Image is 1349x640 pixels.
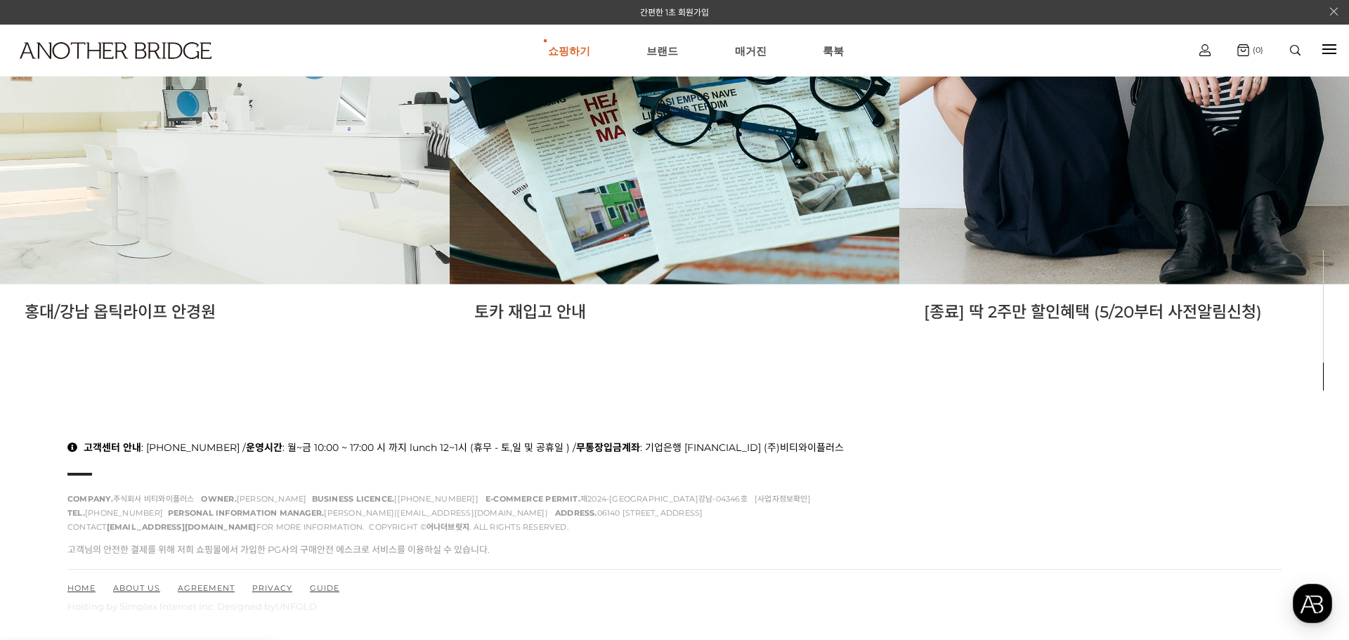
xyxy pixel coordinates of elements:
[107,382,167,393] a: 채널톡이용중
[369,522,573,532] span: COPYRIGHT © . ALL RIGHTS RESERVED.
[4,445,93,481] a: 홈
[181,445,270,481] a: 설정
[1199,44,1211,56] img: cart
[84,441,141,454] strong: 고객센터 안내
[426,522,469,532] strong: 어나더브릿지
[7,42,209,93] a: logo
[52,149,257,162] div: 어나더브릿지
[252,583,292,593] a: PRIVACY
[640,7,709,18] a: 간편한 1초 회원가입
[67,542,1282,556] p: 고객님의 안전한 결제를 위해 저희 쇼핑몰에서 가입한 PG사의 구매안전 에스크로 서비스를 이용하실 수 있습니다.
[555,508,708,518] span: 06140 [STREET_ADDRESS]
[17,143,257,247] a: 어나더브릿지안녕하세요.어나더브릿지입니다!아래에서 궁금한 사항을 선택해주시면, 빠르고 정확하게 도와드리겠습니다.
[576,441,640,454] strong: 무통장입금계좌
[108,266,150,280] span: 문의하기
[184,113,242,126] span: 운영시간 보기
[67,508,85,518] strong: TEL.
[1237,44,1263,56] a: (0)
[121,383,167,392] span: 이용중
[246,441,282,454] strong: 운영시간
[201,494,311,504] span: [PERSON_NAME]
[96,295,196,306] span: 오전 10:00부터 운영해요
[474,299,875,322] p: 토카 재입고 안내
[52,176,115,189] b: 어나더브릿지
[67,440,1282,454] p: : [PHONE_NUMBER] / : 월~금 10:00 ~ 17:00 시 까지 lunch 12~1시 (휴무 - 토,일 및 공휴일 ) / : 기업은행 [FINANCIAL_ID]...
[485,494,580,504] strong: E-COMMERCE PERMIT.
[20,42,211,59] img: logo
[735,25,767,76] a: 매거진
[1290,45,1301,55] img: search
[548,25,590,76] a: 쇼핑하기
[924,299,1324,322] p: [종료] 딱 2주만 할인혜택 (5/20부터 사전알림신청)
[755,494,811,504] a: [사업자정보확인]
[67,494,113,504] strong: COMPANY.
[52,197,229,239] div: 아래에서 궁금한 사항을 선택해주시면, 빠르고 정확하게 도와드리겠습니다.
[107,522,256,532] a: [EMAIL_ADDRESS][DOMAIN_NAME]
[312,494,483,504] span: [[PHONE_NUMBER]]
[67,508,168,518] span: [PHONE_NUMBER]
[168,508,324,518] strong: PERSONAL INFORMATION MANAGER.
[485,494,752,504] span: 제2024-[GEOGRAPHIC_DATA]강남-04346호
[52,176,229,190] div: 입니다!
[129,467,145,478] span: 대화
[25,299,425,322] p: 홍대/강남 옵틱라이프 안경원
[52,162,229,176] div: 안녕하세요.
[21,343,229,355] h2: 다른 방법으로 문의
[67,494,199,504] span: 주식회사 비티와이플러스
[178,583,235,593] a: AGREEMENT
[67,601,1282,612] p: Hosting by Simplex Internet Inc. Designed by
[1237,44,1249,56] img: cart
[67,522,369,532] span: CONTACT FOR MORE INFORMATION.
[217,466,234,478] span: 설정
[312,494,395,504] strong: BUSINESS LICENCE.
[67,583,96,593] a: HOME
[121,383,144,392] b: 채널톡
[646,25,678,76] a: 브랜드
[1249,45,1263,55] span: (0)
[555,508,597,518] strong: ADDRESS.
[324,508,547,518] a: [PERSON_NAME]([EMAIL_ADDRESS][DOMAIN_NAME])
[44,466,53,478] span: 홈
[20,256,254,289] a: 문의하기
[17,105,117,128] h1: 어나더브릿지
[178,111,257,128] button: 운영시간 보기
[201,494,236,504] strong: OWNER.
[275,601,317,612] a: UNFOLD
[93,445,181,481] a: 대화
[823,25,844,76] a: 룩북
[113,583,160,593] a: ABOUT US
[310,583,339,593] a: GUIDE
